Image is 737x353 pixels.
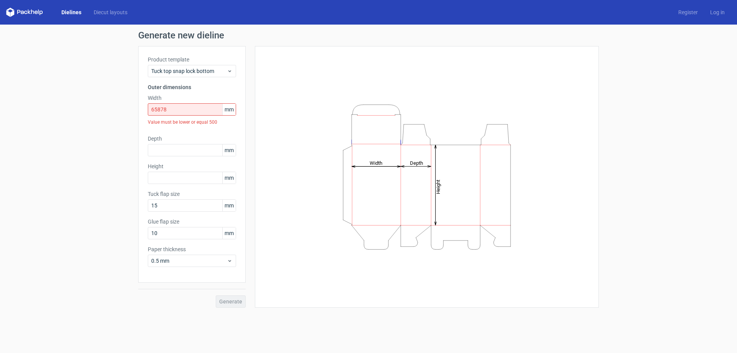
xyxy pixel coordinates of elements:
[222,104,236,115] span: mm
[148,162,236,170] label: Height
[222,200,236,211] span: mm
[55,8,88,16] a: Dielines
[148,83,236,91] h3: Outer dimensions
[151,67,227,75] span: Tuck top snap lock bottom
[222,172,236,184] span: mm
[148,135,236,143] label: Depth
[435,179,441,194] tspan: Height
[410,160,423,166] tspan: Depth
[138,31,599,40] h1: Generate new dieline
[148,116,236,129] div: Value must be lower or equal 500
[151,257,227,265] span: 0.5 mm
[148,56,236,63] label: Product template
[148,245,236,253] label: Paper thickness
[222,227,236,239] span: mm
[672,8,704,16] a: Register
[704,8,731,16] a: Log in
[88,8,134,16] a: Diecut layouts
[370,160,382,166] tspan: Width
[148,190,236,198] label: Tuck flap size
[148,94,236,102] label: Width
[148,218,236,225] label: Glue flap size
[222,144,236,156] span: mm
